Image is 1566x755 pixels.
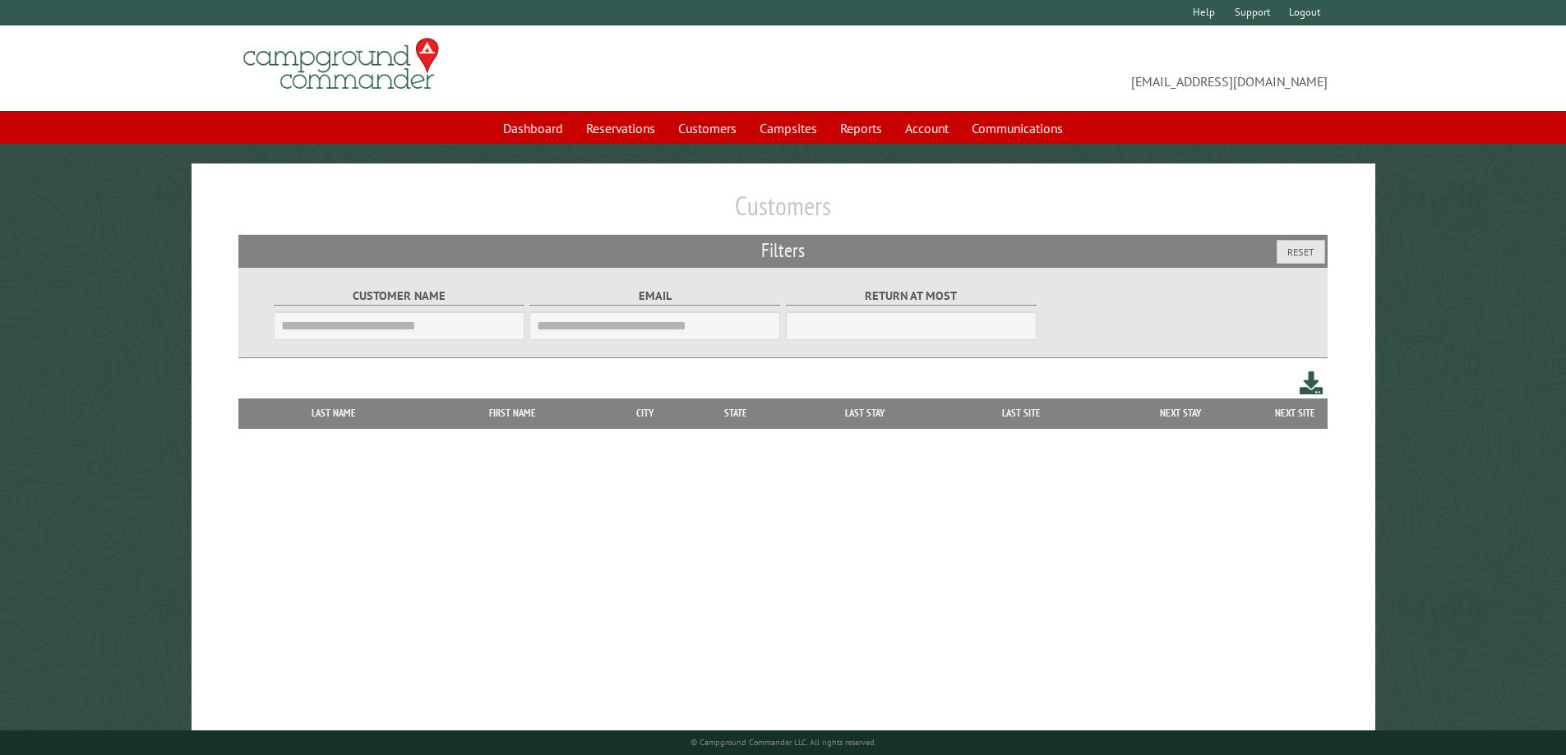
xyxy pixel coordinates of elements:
label: Customer Name [274,287,524,306]
th: State [686,398,787,428]
th: First Name [421,398,604,428]
a: Reports [830,113,892,144]
label: Return at most [786,287,1037,306]
th: Last Site [944,398,1098,428]
a: Download this customer list (.csv) [1300,368,1323,398]
button: Reset [1277,240,1325,264]
th: Next Stay [1099,398,1263,428]
span: [EMAIL_ADDRESS][DOMAIN_NAME] [783,45,1328,91]
a: Campsites [750,113,827,144]
a: Account [895,113,959,144]
small: © Campground Commander LLC. All rights reserved. [691,737,876,748]
a: Communications [962,113,1073,144]
th: Last Name [247,398,421,428]
a: Dashboard [493,113,573,144]
th: City [604,398,686,428]
th: Next Site [1262,398,1328,428]
img: Campground Commander [238,32,444,96]
h2: Filters [238,235,1328,266]
h1: Customers [238,190,1328,235]
label: Email [529,287,780,306]
a: Customers [668,113,746,144]
a: Reservations [576,113,665,144]
th: Last Stay [786,398,944,428]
